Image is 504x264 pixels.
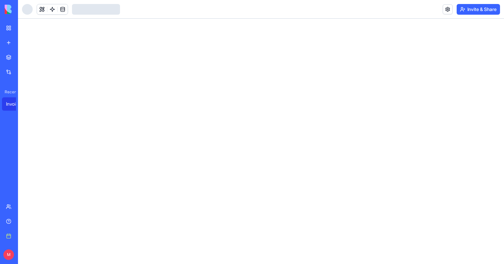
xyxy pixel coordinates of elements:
div: Invoice & Vendor Management [6,101,25,107]
img: logo [5,5,46,14]
a: Invoice & Vendor Management [2,97,29,111]
button: Invite & Share [457,4,500,15]
span: M [3,249,14,260]
span: Recent [2,89,16,95]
